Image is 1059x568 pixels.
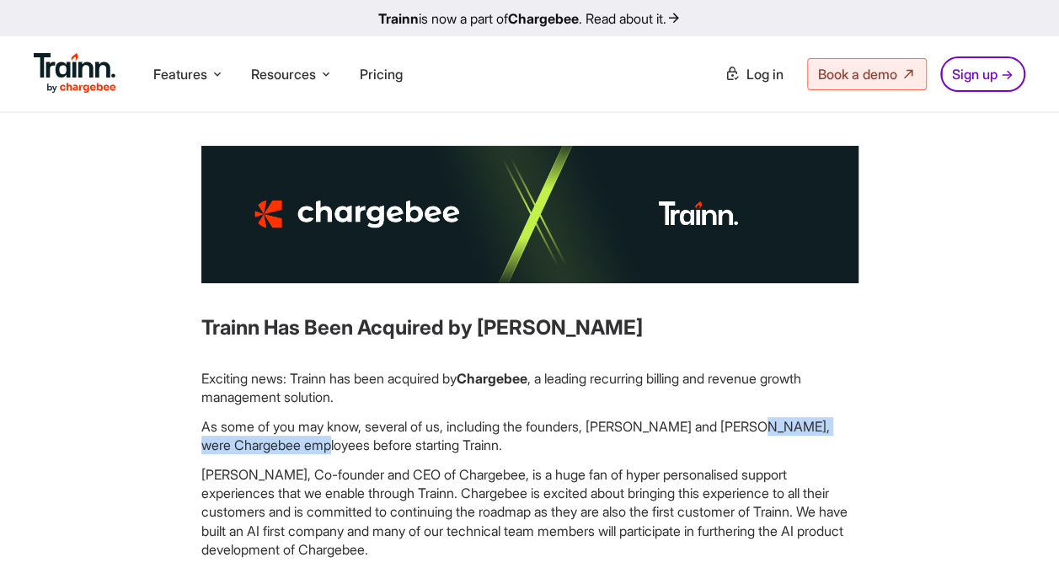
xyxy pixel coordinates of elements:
[975,487,1059,568] iframe: Chat Widget
[201,313,858,342] h3: Trainn Has Been Acquired by [PERSON_NAME]
[251,65,316,83] span: Resources
[714,59,794,89] a: Log in
[34,53,116,94] img: Trainn Logo
[746,66,784,83] span: Log in
[508,10,579,27] b: Chargebee
[807,58,927,90] a: Book a demo
[201,369,858,407] p: Exciting news: Trainn has been acquired by , a leading recurring billing and revenue growth manag...
[153,65,207,83] span: Features
[457,370,527,387] b: Chargebee
[360,66,403,83] a: Pricing
[940,56,1025,92] a: Sign up →
[378,10,419,27] b: Trainn
[201,417,858,455] p: As some of you may know, several of us, including the founders, [PERSON_NAME] and [PERSON_NAME], ...
[818,66,897,83] span: Book a demo
[201,146,858,283] img: Partner Training built on Trainn | Buildops
[201,465,858,560] p: [PERSON_NAME], Co-founder and CEO of Chargebee, is a huge fan of hyper personalised support exper...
